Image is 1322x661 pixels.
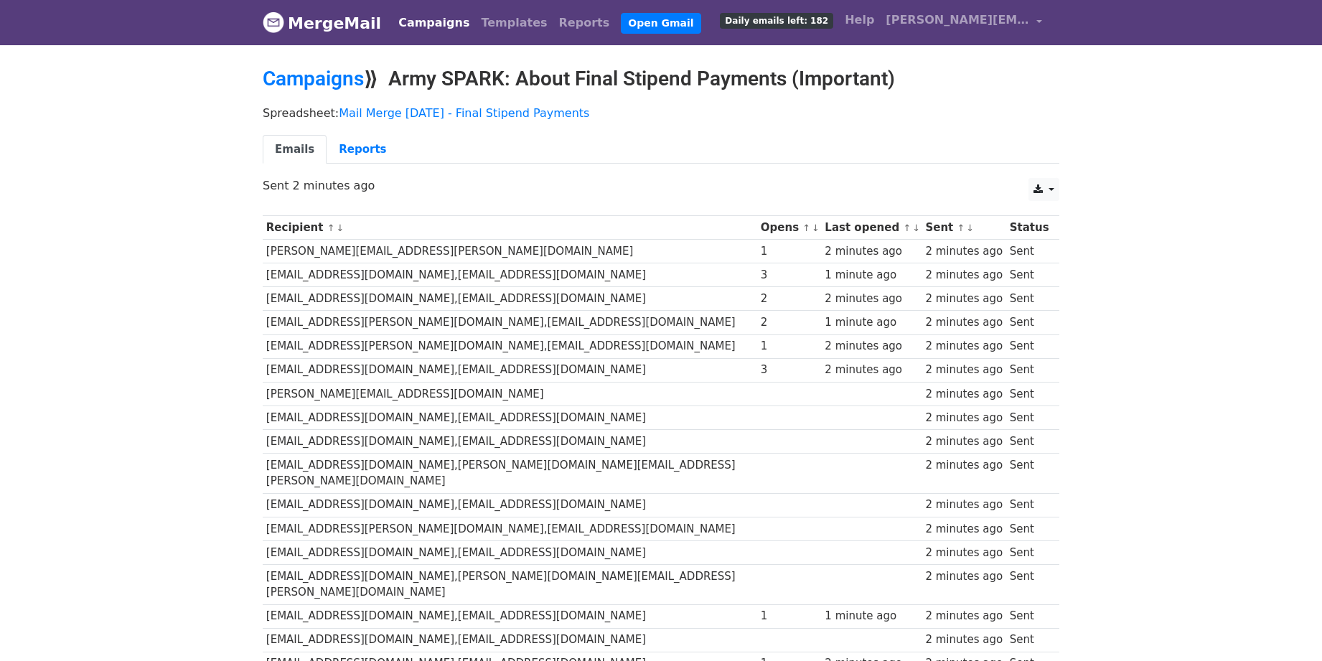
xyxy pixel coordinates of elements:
[1006,382,1052,405] td: Sent
[966,222,974,233] a: ↓
[761,243,818,260] div: 1
[761,291,818,307] div: 2
[263,216,757,240] th: Recipient
[327,222,335,233] a: ↑
[263,382,757,405] td: [PERSON_NAME][EMAIL_ADDRESS][DOMAIN_NAME]
[1006,287,1052,311] td: Sent
[263,11,284,33] img: MergeMail logo
[880,6,1048,39] a: [PERSON_NAME][EMAIL_ADDRESS][PERSON_NAME][DOMAIN_NAME]
[263,564,757,604] td: [EMAIL_ADDRESS][DOMAIN_NAME],[PERSON_NAME][DOMAIN_NAME][EMAIL_ADDRESS][PERSON_NAME][DOMAIN_NAME]
[903,222,911,233] a: ↑
[822,216,922,240] th: Last opened
[1006,240,1052,263] td: Sent
[263,67,364,90] a: Campaigns
[263,8,381,38] a: MergeMail
[1006,429,1052,453] td: Sent
[336,222,344,233] a: ↓
[1006,604,1052,628] td: Sent
[1006,454,1052,494] td: Sent
[925,545,1003,561] div: 2 minutes ago
[825,314,918,331] div: 1 minute ago
[761,267,818,283] div: 3
[263,240,757,263] td: [PERSON_NAME][EMAIL_ADDRESS][PERSON_NAME][DOMAIN_NAME]
[761,314,818,331] div: 2
[1006,405,1052,429] td: Sent
[957,222,965,233] a: ↑
[761,608,818,624] div: 1
[886,11,1029,29] span: [PERSON_NAME][EMAIL_ADDRESS][PERSON_NAME][DOMAIN_NAME]
[1006,564,1052,604] td: Sent
[825,338,918,355] div: 2 minutes ago
[263,628,757,652] td: [EMAIL_ADDRESS][DOMAIN_NAME],[EMAIL_ADDRESS][DOMAIN_NAME]
[263,604,757,628] td: [EMAIL_ADDRESS][DOMAIN_NAME],[EMAIL_ADDRESS][DOMAIN_NAME]
[925,433,1003,450] div: 2 minutes ago
[839,6,880,34] a: Help
[925,338,1003,355] div: 2 minutes ago
[327,135,398,164] a: Reports
[925,568,1003,585] div: 2 minutes ago
[263,405,757,429] td: [EMAIL_ADDRESS][DOMAIN_NAME],[EMAIL_ADDRESS][DOMAIN_NAME]
[263,493,757,517] td: [EMAIL_ADDRESS][DOMAIN_NAME],[EMAIL_ADDRESS][DOMAIN_NAME]
[925,267,1003,283] div: 2 minutes ago
[925,386,1003,403] div: 2 minutes ago
[263,311,757,334] td: [EMAIL_ADDRESS][PERSON_NAME][DOMAIN_NAME],[EMAIL_ADDRESS][DOMAIN_NAME]
[393,9,475,37] a: Campaigns
[925,521,1003,538] div: 2 minutes ago
[1006,216,1052,240] th: Status
[802,222,810,233] a: ↑
[925,243,1003,260] div: 2 minutes ago
[925,457,1003,474] div: 2 minutes ago
[263,135,327,164] a: Emails
[263,517,757,540] td: [EMAIL_ADDRESS][PERSON_NAME][DOMAIN_NAME],[EMAIL_ADDRESS][DOMAIN_NAME]
[720,13,833,29] span: Daily emails left: 182
[825,608,918,624] div: 1 minute ago
[825,291,918,307] div: 2 minutes ago
[925,291,1003,307] div: 2 minutes ago
[912,222,920,233] a: ↓
[1006,358,1052,382] td: Sent
[553,9,616,37] a: Reports
[263,334,757,358] td: [EMAIL_ADDRESS][PERSON_NAME][DOMAIN_NAME],[EMAIL_ADDRESS][DOMAIN_NAME]
[475,9,553,37] a: Templates
[925,314,1003,331] div: 2 minutes ago
[263,67,1059,91] h2: ⟫ Army SPARK: About Final Stipend Payments (Important)
[1006,540,1052,564] td: Sent
[925,410,1003,426] div: 2 minutes ago
[339,106,589,120] a: Mail Merge [DATE] - Final Stipend Payments
[825,267,918,283] div: 1 minute ago
[263,454,757,494] td: [EMAIL_ADDRESS][DOMAIN_NAME],[PERSON_NAME][DOMAIN_NAME][EMAIL_ADDRESS][PERSON_NAME][DOMAIN_NAME]
[1006,263,1052,287] td: Sent
[1006,628,1052,652] td: Sent
[1006,493,1052,517] td: Sent
[812,222,820,233] a: ↓
[621,13,700,34] a: Open Gmail
[1006,311,1052,334] td: Sent
[825,243,918,260] div: 2 minutes ago
[757,216,822,240] th: Opens
[925,632,1003,648] div: 2 minutes ago
[263,263,757,287] td: [EMAIL_ADDRESS][DOMAIN_NAME],[EMAIL_ADDRESS][DOMAIN_NAME]
[263,287,757,311] td: [EMAIL_ADDRESS][DOMAIN_NAME],[EMAIL_ADDRESS][DOMAIN_NAME]
[922,216,1006,240] th: Sent
[714,6,839,34] a: Daily emails left: 182
[761,362,818,378] div: 3
[263,106,1059,121] p: Spreadsheet:
[925,497,1003,513] div: 2 minutes ago
[825,362,918,378] div: 2 minutes ago
[925,362,1003,378] div: 2 minutes ago
[1006,334,1052,358] td: Sent
[263,358,757,382] td: [EMAIL_ADDRESS][DOMAIN_NAME],[EMAIL_ADDRESS][DOMAIN_NAME]
[263,429,757,453] td: [EMAIL_ADDRESS][DOMAIN_NAME],[EMAIL_ADDRESS][DOMAIN_NAME]
[263,540,757,564] td: [EMAIL_ADDRESS][DOMAIN_NAME],[EMAIL_ADDRESS][DOMAIN_NAME]
[263,178,1059,193] p: Sent 2 minutes ago
[761,338,818,355] div: 1
[925,608,1003,624] div: 2 minutes ago
[1006,517,1052,540] td: Sent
